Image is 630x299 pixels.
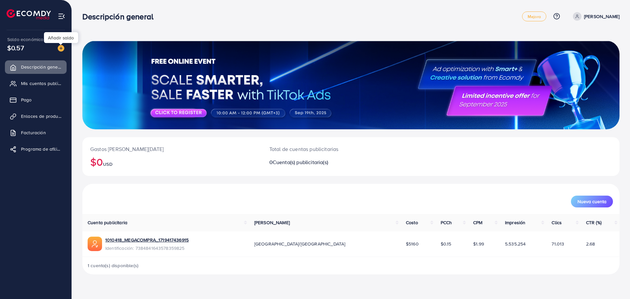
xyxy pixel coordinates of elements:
a: Mis cuentas publicitarias [5,77,67,90]
a: [PERSON_NAME] [570,12,619,21]
font: Pago [21,96,32,103]
font: $1.99 [473,241,484,247]
font: $0 [90,154,103,169]
font: [PERSON_NAME] [254,219,290,226]
font: USD [103,161,112,167]
font: PCCh [441,219,452,226]
font: Saldo económico [7,36,43,43]
font: Nueva cuenta [577,198,606,205]
font: Descripción general [21,64,64,70]
font: Facturación [21,129,46,136]
font: $0.15 [441,241,451,247]
iframe: Charlar [602,269,625,294]
font: Añadir saldo [48,34,74,41]
font: Identificación: 7384841643578359825 [105,245,185,251]
font: Enlaces de productos [21,113,67,119]
font: Descripción general [82,11,154,22]
font: Clics [552,219,562,226]
a: Facturación [5,126,67,139]
font: 0 [269,159,273,166]
a: Descripción general [5,60,67,74]
a: 1010418_MEGACOMPRA_1719417436915 [105,237,189,243]
font: Mis cuentas publicitarias [21,80,73,87]
font: 71.013 [552,241,564,247]
a: Programa de afiliados [5,142,67,156]
font: 2.68 [586,241,595,247]
font: Cuenta publicitaria [88,219,127,226]
font: Gastos [PERSON_NAME][DATE] [90,145,164,153]
font: 1 cuenta(s) disponible(s) [88,262,138,269]
font: Impresión [505,219,525,226]
img: ic-ads-acc.e4c84228.svg [88,237,102,251]
font: Costo [406,219,418,226]
img: menú [58,12,65,20]
a: Pago [5,93,67,106]
img: logo [7,9,51,19]
font: CPM [473,219,482,226]
button: Nueva cuenta [571,196,613,207]
font: Cuenta(s) publicitaria(s) [273,159,328,166]
img: imagen [58,45,64,52]
font: [GEOGRAPHIC_DATA]/[GEOGRAPHIC_DATA] [254,241,346,247]
font: [PERSON_NAME] [584,13,619,20]
font: Mejora [528,13,541,19]
font: 5.535.254 [505,241,526,247]
font: Programa de afiliados [21,146,67,152]
font: CTR (%) [586,219,601,226]
font: Total de cuentas publicitarias [269,145,339,153]
font: $5160 [406,241,419,247]
font: $0.57 [7,43,24,53]
a: Enlaces de productos [5,110,67,123]
a: Mejora [522,11,546,21]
